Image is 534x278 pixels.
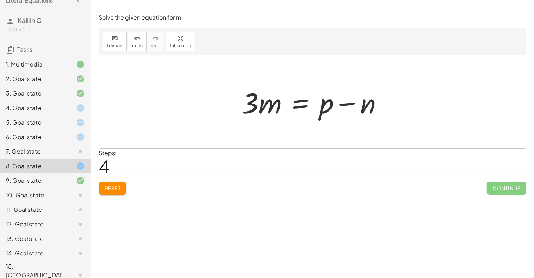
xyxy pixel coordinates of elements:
p: Solve the given equation for m. [99,13,526,22]
i: Task started. [76,162,85,170]
i: Task started. [76,104,85,112]
div: 12. Goal state [6,220,64,229]
button: fullscreen [166,32,195,51]
i: Task not started. [76,220,85,229]
div: 7. Goal state [6,147,64,156]
div: 1. Multimedia [6,60,64,69]
span: Kaiilin C [17,16,41,24]
i: Task finished and correct. [76,74,85,83]
i: undo [134,34,141,43]
button: undoundo [128,32,147,51]
i: Task not started. [76,191,85,200]
span: 4 [99,155,110,177]
span: redo [150,43,160,48]
span: undo [132,43,143,48]
button: keyboardkeypad [103,32,127,51]
i: Task finished and correct. [76,176,85,185]
div: 5. Goal state [6,118,64,127]
i: Task not started. [76,147,85,156]
button: Reset [99,182,127,195]
i: Task not started. [76,249,85,258]
i: Task not started. [76,205,85,214]
div: 6. Goal state [6,133,64,141]
div: 13. Goal state [6,234,64,243]
div: 10. Goal state [6,191,64,200]
label: Steps: [99,149,117,157]
div: 2. Goal state [6,74,64,83]
i: Task finished and correct. [76,89,85,98]
i: Task started. [76,118,85,127]
span: keypad [107,43,123,48]
span: fullscreen [170,43,191,48]
div: 3. Goal state [6,89,64,98]
div: 11. Goal state [6,205,64,214]
button: redoredo [146,32,164,51]
div: 8. Goal state [6,162,64,170]
div: Not you? [9,26,85,33]
div: 4. Goal state [6,104,64,112]
i: Task not started. [76,234,85,243]
div: 14. Goal state [6,249,64,258]
i: Task finished. [76,60,85,69]
i: redo [152,34,159,43]
i: Task started. [76,133,85,141]
span: Tasks [17,45,32,53]
div: 9. Goal state [6,176,64,185]
i: keyboard [111,34,118,43]
span: Reset [105,185,121,192]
